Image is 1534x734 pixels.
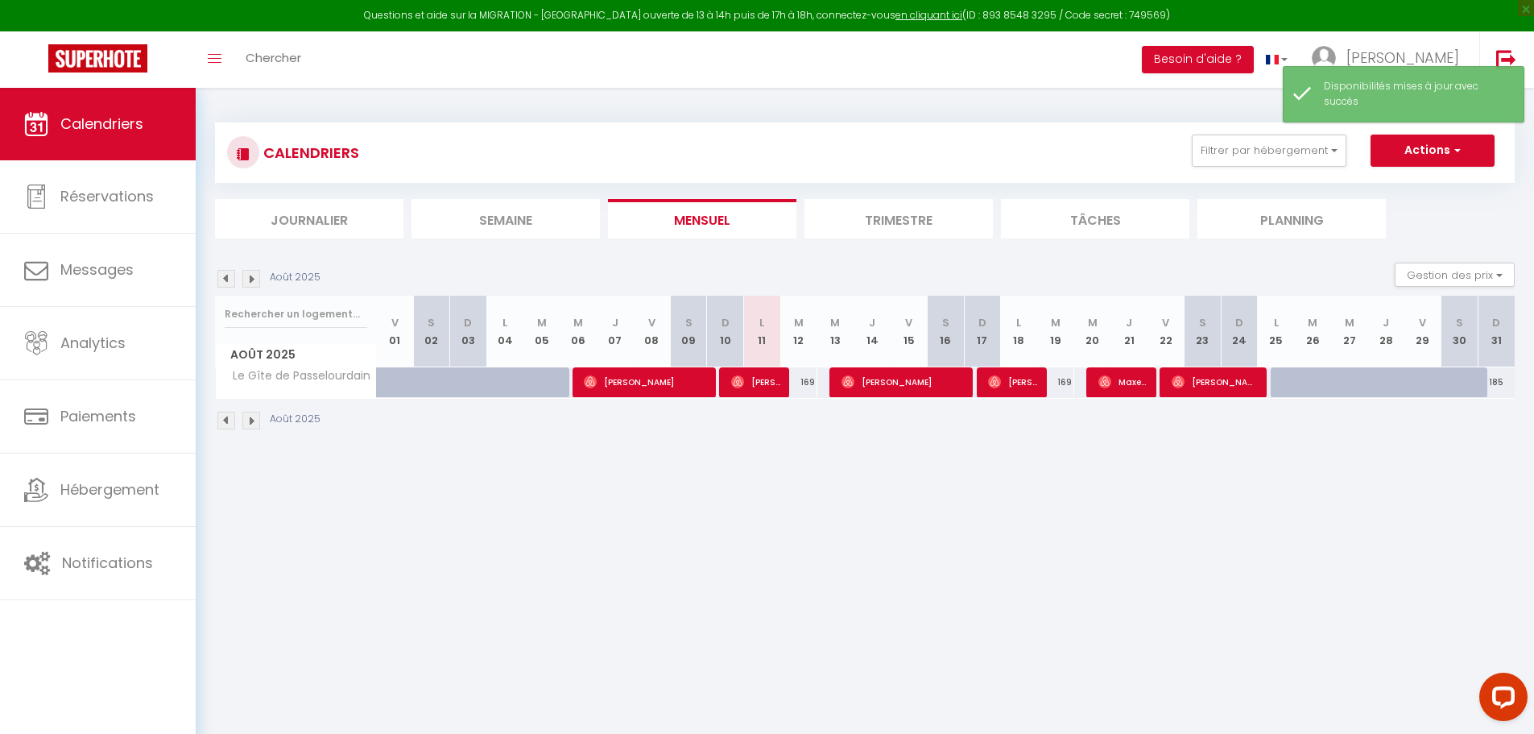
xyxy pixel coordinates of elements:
[413,296,450,367] th: 02
[1371,135,1495,167] button: Actions
[1368,296,1405,367] th: 28
[259,135,359,171] h3: CALENDRIERS
[1051,315,1061,330] abbr: M
[988,367,1037,397] span: [PERSON_NAME]
[1074,296,1111,367] th: 20
[1308,315,1317,330] abbr: M
[1395,263,1515,287] button: Gestion des prix
[486,296,523,367] th: 04
[1478,296,1515,367] th: 31
[854,296,891,367] th: 14
[1324,79,1507,110] div: Disponibilités mises à jour avec succès
[48,44,147,73] img: Super Booking
[1088,315,1098,330] abbr: M
[62,553,153,573] span: Notifications
[685,315,693,330] abbr: S
[1346,48,1459,68] span: [PERSON_NAME]
[234,31,313,88] a: Chercher
[1419,315,1426,330] abbr: V
[60,479,159,500] span: Hébergement
[450,296,487,367] th: 03
[1294,296,1331,367] th: 26
[1456,315,1463,330] abbr: S
[1001,199,1189,238] li: Tâches
[895,8,962,22] a: en cliquant ici
[60,186,154,206] span: Réservations
[670,296,707,367] th: 09
[731,367,780,397] span: [PERSON_NAME]
[707,296,744,367] th: 10
[1142,46,1254,73] button: Besoin d'aide ?
[1037,296,1074,367] th: 19
[215,199,403,238] li: Journalier
[1441,296,1478,367] th: 30
[225,300,367,329] input: Rechercher un logement...
[573,315,583,330] abbr: M
[1110,296,1147,367] th: 21
[780,296,817,367] th: 12
[1147,296,1185,367] th: 22
[830,315,840,330] abbr: M
[1162,315,1169,330] abbr: V
[891,296,928,367] th: 15
[1345,315,1354,330] abbr: M
[1016,315,1021,330] abbr: L
[1037,367,1074,397] div: 169
[537,315,547,330] abbr: M
[502,315,507,330] abbr: L
[964,296,1001,367] th: 17
[743,296,780,367] th: 11
[869,315,875,330] abbr: J
[612,315,618,330] abbr: J
[270,270,320,285] p: Août 2025
[927,296,964,367] th: 16
[634,296,671,367] th: 08
[60,406,136,426] span: Paiements
[270,412,320,427] p: Août 2025
[597,296,634,367] th: 07
[1172,367,1258,397] span: [PERSON_NAME]
[1235,315,1243,330] abbr: D
[1383,315,1389,330] abbr: J
[1001,296,1038,367] th: 18
[794,315,804,330] abbr: M
[246,49,301,66] span: Chercher
[1098,367,1147,397] span: Maxence Cousin
[1126,315,1132,330] abbr: J
[804,199,993,238] li: Trimestre
[1300,31,1479,88] a: ... [PERSON_NAME]
[722,315,730,330] abbr: D
[377,296,414,367] th: 01
[1404,296,1441,367] th: 29
[1331,296,1368,367] th: 27
[60,333,126,353] span: Analytics
[1492,315,1500,330] abbr: D
[411,199,600,238] li: Semaine
[1478,367,1515,397] div: 185
[1185,296,1222,367] th: 23
[1199,315,1206,330] abbr: S
[1274,315,1279,330] abbr: L
[1258,296,1295,367] th: 25
[1466,666,1534,734] iframe: LiveChat chat widget
[1221,296,1258,367] th: 24
[905,315,912,330] abbr: V
[978,315,986,330] abbr: D
[428,315,435,330] abbr: S
[780,367,817,397] div: 169
[1312,46,1336,70] img: ...
[608,199,796,238] li: Mensuel
[942,315,949,330] abbr: S
[584,367,707,397] span: [PERSON_NAME]
[60,259,134,280] span: Messages
[1197,199,1386,238] li: Planning
[560,296,597,367] th: 06
[817,296,854,367] th: 13
[1496,49,1516,69] img: logout
[218,367,374,385] span: Le Gîte de Passelourdain
[1192,135,1346,167] button: Filtrer par hébergement
[464,315,472,330] abbr: D
[648,315,655,330] abbr: V
[523,296,560,367] th: 05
